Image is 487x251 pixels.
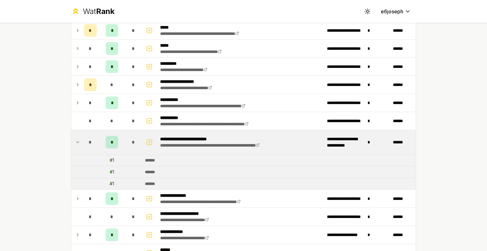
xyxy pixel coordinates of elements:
span: Rank [96,7,114,16]
div: # 1 [110,157,114,163]
div: Wat [83,6,114,17]
button: e6joseph [376,6,416,17]
span: e6joseph [381,8,403,15]
a: WatRank [71,6,114,17]
div: # 1 [110,181,114,187]
div: # 1 [110,169,114,175]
